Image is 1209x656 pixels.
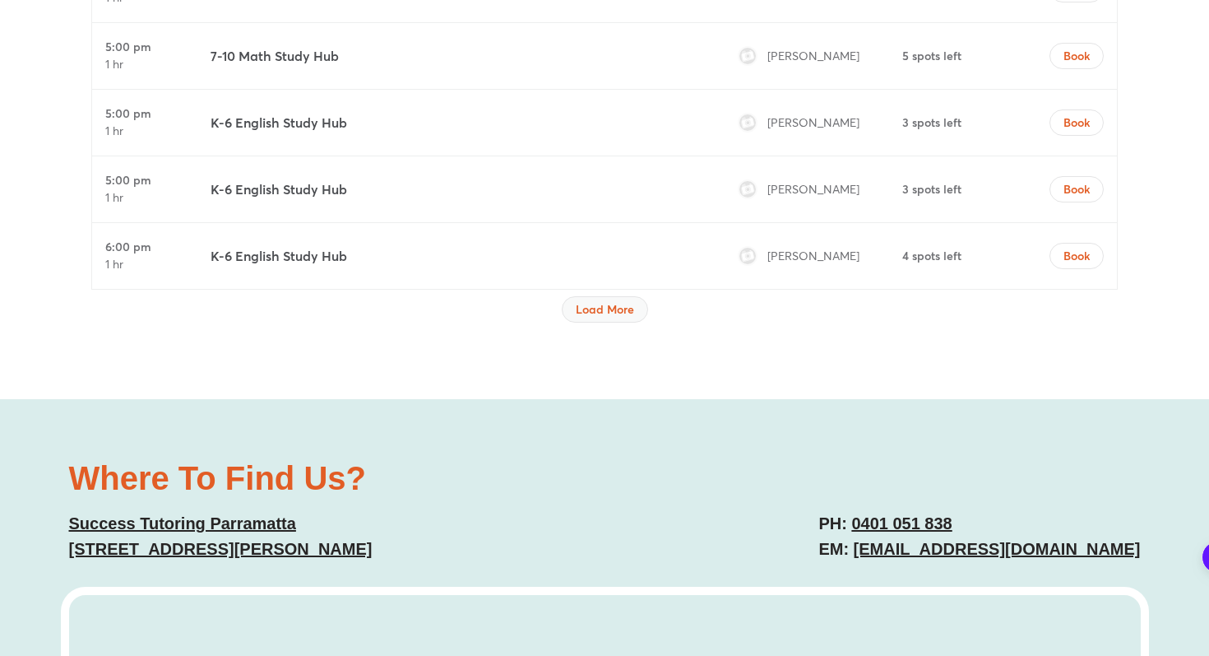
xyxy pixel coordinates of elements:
iframe: Chat Widget [1127,577,1209,656]
a: 0401 051 838 [851,514,952,533]
h2: Where To Find Us? [69,462,589,495]
span: PH: [818,514,846,533]
a: Success Tutoring Parramatta[STREET_ADDRESS][PERSON_NAME] [69,514,373,558]
span: EM: [818,540,849,558]
a: [EMAIL_ADDRESS][DOMAIN_NAME] [854,540,1141,558]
